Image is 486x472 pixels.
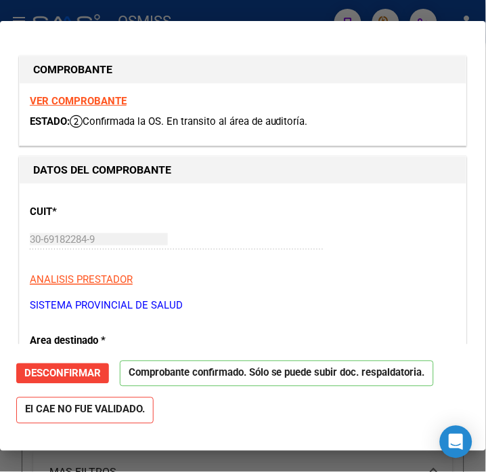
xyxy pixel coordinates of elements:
p: SISTEMA PROVINCIAL DE SALUD [30,298,456,314]
a: VER COMPROBANTE [30,95,127,107]
strong: El CAE NO FUE VALIDADO. [16,397,154,424]
strong: COMPROBANTE [33,63,112,76]
p: Comprobante confirmado. Sólo se puede subir doc. respaldatoria. [120,361,434,387]
span: Desconfirmar [24,368,101,380]
p: Area destinado * [30,334,158,349]
strong: DATOS DEL COMPROBANTE [33,163,171,176]
span: ANALISIS PRESTADOR [30,274,133,286]
span: Confirmada la OS. En transito al área de auditoría. [70,115,308,127]
button: Desconfirmar [16,363,109,384]
p: CUIT [30,204,158,220]
span: ESTADO: [30,115,70,127]
div: Open Intercom Messenger [440,426,472,458]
